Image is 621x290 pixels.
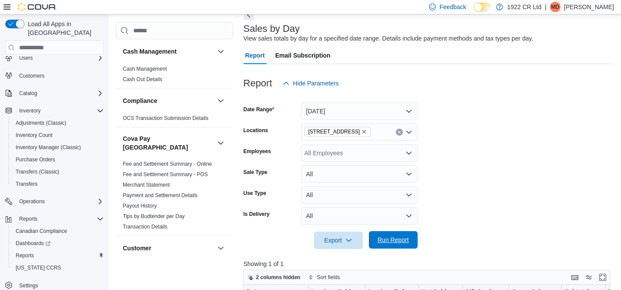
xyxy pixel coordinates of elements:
a: OCS Transaction Submission Details [123,115,209,121]
span: Users [19,55,33,61]
span: Inventory [19,107,40,114]
span: Load All Apps in [GEOGRAPHIC_DATA] [24,20,104,37]
button: Compliance [123,96,214,105]
button: All [301,165,418,183]
p: [PERSON_NAME] [564,2,614,12]
a: Tips by Budtender per Day [123,213,185,219]
button: Keyboard shortcuts [570,272,580,283]
span: Settings [19,282,38,289]
a: [US_STATE] CCRS [12,263,64,273]
span: Run Report [378,235,409,244]
button: Canadian Compliance [9,225,107,237]
button: Export [314,232,363,249]
button: [DATE] [301,102,418,120]
button: Customers [2,69,107,82]
button: Cova Pay [GEOGRAPHIC_DATA] [123,134,214,152]
a: Cash Management [123,66,167,72]
button: Catalog [2,87,107,99]
span: Reports [16,252,34,259]
a: Fee and Settlement Summary - Online [123,161,212,167]
span: OCS Transaction Submission Details [123,115,209,122]
span: Dashboards [16,240,51,247]
span: Transfers (Classic) [12,167,104,177]
a: Merchant Statement [123,182,170,188]
span: Dashboards [12,238,104,249]
span: MD [551,2,560,12]
button: Sort fields [305,272,344,283]
button: Display options [584,272,594,283]
span: Catalog [16,88,104,99]
span: Inventory Manager (Classic) [16,144,81,151]
a: Inventory Manager (Classic) [12,142,84,153]
span: Washington CCRS [12,263,104,273]
a: Cash Out Details [123,76,162,82]
h3: Report [243,78,272,89]
span: Transfers [12,179,104,189]
button: Enter fullscreen [597,272,608,283]
span: Purchase Orders [16,156,55,163]
span: Inventory Count [16,132,53,139]
span: Feedback [439,3,466,11]
button: Transfers [9,178,107,190]
button: All [301,207,418,225]
span: Payout History [123,202,157,209]
span: Adjustments (Classic) [12,118,104,128]
a: Fee and Settlement Summary - POS [123,171,208,177]
button: Users [16,53,36,63]
span: Report [245,47,265,64]
button: 2 columns hidden [244,272,304,283]
a: Transfers (Classic) [12,167,63,177]
a: Reports [12,250,37,261]
span: Operations [16,196,104,207]
button: Transfers (Classic) [9,166,107,178]
label: Sale Type [243,169,267,176]
p: 1922 CR Ltd [507,2,542,12]
span: Cash Management [123,65,167,72]
a: Transfers [12,179,41,189]
span: [US_STATE] CCRS [16,264,61,271]
div: Cash Management [116,64,233,88]
button: Inventory [16,106,44,116]
button: Reports [9,249,107,262]
span: Tips by Budtender per Day [123,213,185,220]
span: Fee and Settlement Summary - POS [123,171,208,178]
span: 120 Sherbourne St [304,127,371,136]
button: Cash Management [123,47,214,56]
button: Customer [216,243,226,253]
button: Compliance [216,96,226,106]
span: Transfers [16,181,37,188]
a: Purchase Orders [12,154,59,165]
button: Inventory Count [9,129,107,141]
span: Customers [19,72,44,79]
label: Use Type [243,190,266,197]
div: Compliance [116,113,233,127]
input: Dark Mode [473,3,492,12]
span: Reports [19,215,37,222]
span: Inventory Manager (Classic) [12,142,104,153]
a: Customers [16,71,48,81]
label: Locations [243,127,268,134]
span: Purchase Orders [12,154,104,165]
button: [US_STATE] CCRS [9,262,107,274]
a: Canadian Compliance [12,226,71,236]
p: Showing 1 of 1 [243,259,614,268]
span: Payment and Settlement Details [123,192,197,199]
div: Cova Pay [GEOGRAPHIC_DATA] [116,159,233,235]
button: All [301,186,418,204]
button: Open list of options [405,150,412,157]
span: Sort fields [317,274,340,281]
span: Operations [19,198,45,205]
span: Customers [16,70,104,81]
a: Adjustments (Classic) [12,118,70,128]
span: Hide Parameters [293,79,339,88]
span: Users [16,53,104,63]
a: Payment and Settlement Details [123,192,197,198]
p: | [545,2,547,12]
span: Fee and Settlement Summary - Online [123,160,212,167]
button: Users [2,52,107,64]
span: Export [319,232,358,249]
span: [STREET_ADDRESS] [308,127,360,136]
label: Employees [243,148,271,155]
